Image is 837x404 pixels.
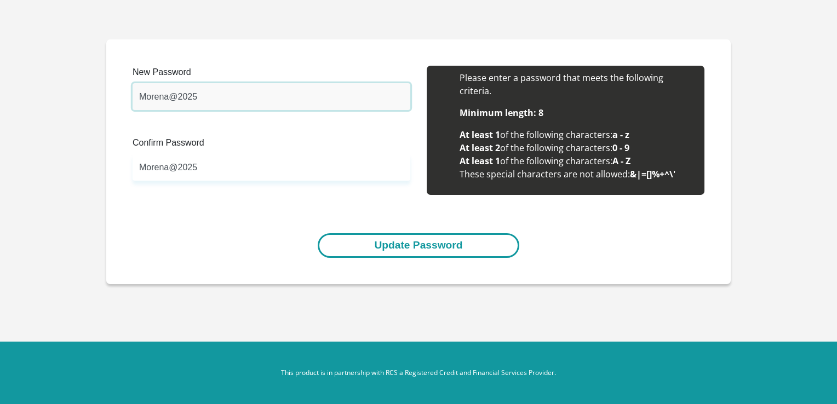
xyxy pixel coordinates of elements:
[460,129,500,141] b: At least 1
[133,154,410,181] input: Confirm Password
[318,233,519,258] button: Update Password
[460,141,693,154] li: of the following characters:
[460,71,693,97] li: Please enter a password that meets the following criteria.
[460,107,543,119] b: Minimum length: 8
[460,128,693,141] li: of the following characters:
[460,155,500,167] b: At least 1
[133,66,410,83] label: New Password
[133,83,410,110] input: Enter new Password
[630,168,675,180] b: &|=[]%+^\'
[114,368,723,378] p: This product is in partnership with RCS a Registered Credit and Financial Services Provider.
[612,155,630,167] b: A - Z
[460,168,693,181] li: These special characters are not allowed:
[612,142,629,154] b: 0 - 9
[460,154,693,168] li: of the following characters:
[612,129,629,141] b: a - z
[133,136,410,154] label: Confirm Password
[460,142,500,154] b: At least 2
